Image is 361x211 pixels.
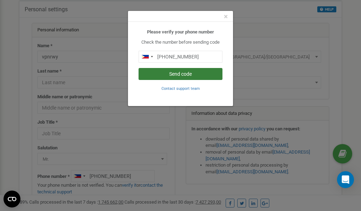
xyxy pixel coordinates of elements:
div: Telephone country code [139,51,155,62]
button: Close [224,13,228,20]
div: Open Intercom Messenger [337,171,354,188]
a: Contact support team [161,86,200,91]
span: × [224,12,228,21]
button: Send code [139,68,222,80]
button: Open CMP widget [4,191,20,207]
b: Please verify your phone number [147,29,214,35]
p: Check the number before sending code [139,39,222,46]
input: 0905 123 4567 [139,51,222,63]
